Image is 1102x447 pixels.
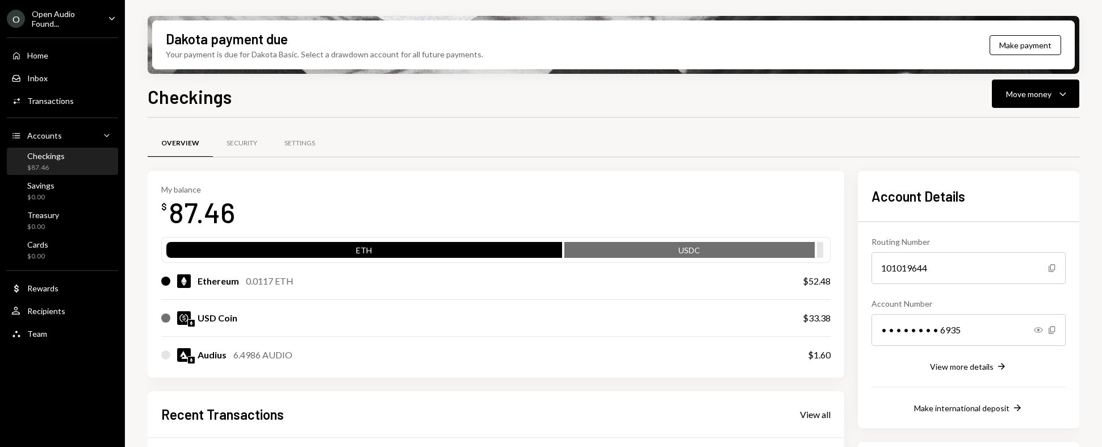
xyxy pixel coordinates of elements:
div: O [7,10,25,28]
div: Transactions [27,96,74,106]
div: Settings [284,139,315,148]
div: ETH [166,244,562,260]
div: $33.38 [803,311,831,325]
div: Open Audio Found... [32,9,99,28]
div: 6.4986 AUDIO [233,348,292,362]
a: Treasury$0.00 [7,207,118,234]
div: Audius [198,348,227,362]
div: View more details [930,362,994,371]
a: Home [7,45,118,65]
div: Move money [1006,88,1051,100]
div: 101019644 [871,252,1066,284]
a: Inbox [7,68,118,88]
div: Accounts [27,131,62,140]
div: Account Number [871,298,1066,310]
div: Overview [161,139,199,148]
div: Make international deposit [914,403,1009,413]
img: ETH [177,274,191,288]
img: AUDIO [177,348,191,362]
button: Make payment [990,35,1061,55]
h1: Checkings [148,85,232,108]
div: Routing Number [871,236,1066,248]
a: Accounts [7,125,118,145]
div: • • • • • • • • 6935 [871,314,1066,346]
div: Your payment is due for Dakota Basic. Select a drawdown account for all future payments. [166,48,483,60]
button: Make international deposit [914,402,1023,415]
div: $0.00 [27,252,48,261]
a: Recipients [7,300,118,321]
div: Ethereum [198,274,239,288]
div: 0.0117 ETH [246,274,294,288]
div: Security [227,139,257,148]
h2: Recent Transactions [161,405,284,424]
a: Security [213,129,271,158]
div: My balance [161,185,235,194]
a: Team [7,323,118,344]
a: Overview [148,129,213,158]
div: Checkings [27,151,65,161]
img: ethereum-mainnet [188,320,195,327]
img: ethereum-mainnet [188,357,195,364]
a: Settings [271,129,329,158]
div: View all [800,409,831,420]
h2: Account Details [871,187,1066,206]
a: View all [800,408,831,420]
div: Dakota payment due [166,30,288,48]
div: $ [161,201,167,212]
div: Cards [27,240,48,249]
div: Rewards [27,283,58,293]
a: Savings$0.00 [7,177,118,204]
div: $0.00 [27,193,55,202]
a: Checkings$87.46 [7,148,118,175]
div: Home [27,51,48,60]
div: Team [27,329,47,339]
div: Inbox [27,73,48,83]
div: $52.48 [803,274,831,288]
img: USDC [177,311,191,325]
a: Rewards [7,278,118,298]
div: Treasury [27,210,59,220]
a: Cards$0.00 [7,236,118,264]
button: View more details [930,361,1007,373]
div: $0.00 [27,222,59,232]
div: USDC [564,244,815,260]
div: $1.60 [808,348,831,362]
div: 87.46 [169,194,235,230]
button: Move money [992,80,1079,108]
div: Recipients [27,306,65,316]
div: USD Coin [198,311,237,325]
div: Savings [27,181,55,190]
a: Transactions [7,90,118,111]
div: $87.46 [27,163,65,173]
